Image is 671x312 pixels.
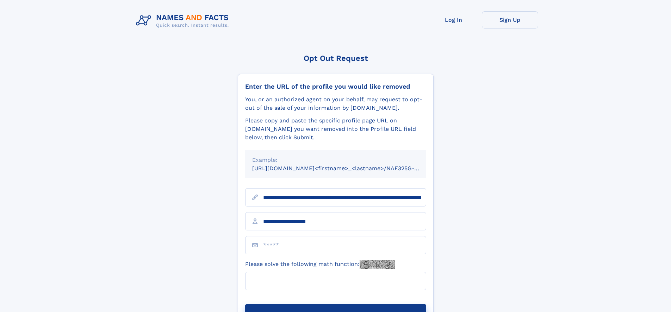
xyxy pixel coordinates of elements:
[482,11,538,28] a: Sign Up
[245,260,395,269] label: Please solve the following math function:
[238,54,434,63] div: Opt Out Request
[133,11,235,30] img: Logo Names and Facts
[245,116,426,142] div: Please copy and paste the specific profile page URL on [DOMAIN_NAME] you want removed into the Pr...
[252,165,440,172] small: [URL][DOMAIN_NAME]<firstname>_<lastname>/NAF325G-xxxxxxxx
[425,11,482,28] a: Log In
[252,156,419,164] div: Example:
[245,95,426,112] div: You, or an authorized agent on your behalf, may request to opt-out of the sale of your informatio...
[245,83,426,90] div: Enter the URL of the profile you would like removed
